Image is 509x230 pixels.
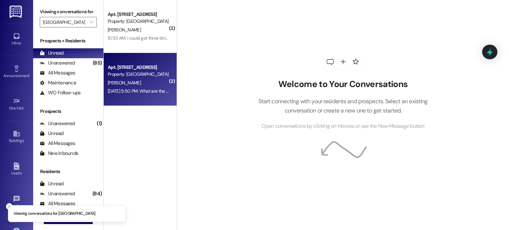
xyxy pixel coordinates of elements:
[33,168,103,175] div: Residents
[108,11,169,18] div: Apt. [STREET_ADDRESS]
[91,58,103,68] div: (85)
[40,130,64,137] div: Unread
[33,37,103,44] div: Prospects + Residents
[261,122,424,130] span: Open conversations by clicking on inboxes or use the New Message button
[3,161,30,178] a: Leads
[248,79,438,90] h2: Welcome to Your Conversations
[24,105,25,110] span: •
[108,88,194,94] div: [DATE] 5:50 PM: What are the signatures for?
[40,7,97,17] label: Viewing conversations for
[40,69,75,76] div: All Messages
[40,79,76,86] div: Maintenance
[40,190,75,197] div: Unanswered
[14,211,95,217] p: Viewing conversations for [GEOGRAPHIC_DATA]
[40,120,75,127] div: Unanswered
[89,20,93,25] i: 
[3,96,30,114] a: Site Visit •
[108,35,263,41] div: 10:53 AM: I could get three times amount from you. Can you please call me back?
[40,140,75,147] div: All Messages
[3,30,30,48] a: Inbox
[29,72,30,77] span: •
[40,60,75,67] div: Unanswered
[40,150,78,157] div: New Inbounds
[6,203,13,210] button: Close toast
[40,180,64,187] div: Unread
[40,89,81,96] div: WO Follow-ups
[3,128,30,146] a: Buildings
[108,80,141,86] span: [PERSON_NAME]
[40,50,64,57] div: Unread
[10,6,23,18] img: ResiDesk Logo
[108,18,169,25] div: Property: [GEOGRAPHIC_DATA]
[108,64,169,71] div: Apt. [STREET_ADDRESS]
[3,193,30,211] a: Templates •
[43,17,86,27] input: All communities
[33,108,103,115] div: Prospects
[91,189,103,199] div: (84)
[108,71,169,78] div: Property: [GEOGRAPHIC_DATA]
[95,118,103,129] div: (1)
[248,97,438,115] p: Start connecting with your residents and prospects. Select an existing conversation or create a n...
[108,27,141,33] span: [PERSON_NAME]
